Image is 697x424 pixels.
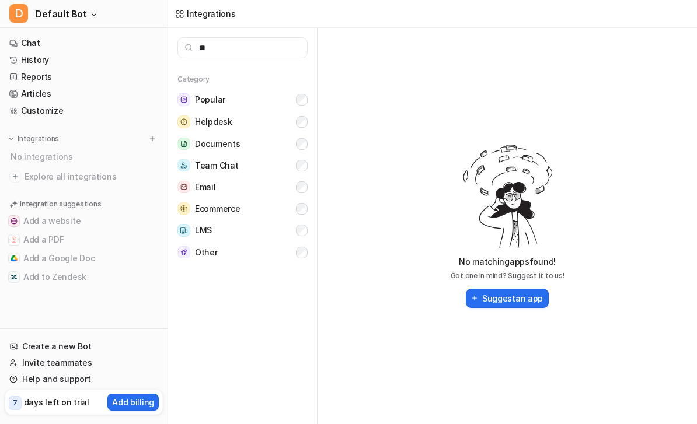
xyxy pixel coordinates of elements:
p: 7 [13,398,18,408]
a: Create a new Bot [5,338,163,355]
span: Other [195,247,218,258]
img: expand menu [7,135,15,143]
img: Ecommerce [177,202,190,215]
span: Ecommerce [195,203,240,215]
button: OtherOther [177,241,308,263]
img: LMS [177,224,190,237]
button: PopularPopular [177,89,308,111]
button: Add billing [107,394,159,411]
button: Add to ZendeskAdd to Zendesk [5,268,163,286]
button: DocumentsDocuments [177,133,308,155]
button: Add a websiteAdd a website [5,212,163,230]
button: HelpdeskHelpdesk [177,111,308,133]
img: Add a PDF [11,236,18,243]
a: Articles [5,86,163,102]
p: Add billing [112,396,154,408]
img: menu_add.svg [148,135,156,143]
button: Team ChatTeam Chat [177,155,308,176]
img: Team Chat [177,159,190,171]
a: Invite teammates [5,355,163,371]
a: Reports [5,69,163,85]
img: Popular [177,93,190,106]
span: Email [195,181,216,193]
img: Helpdesk [177,115,190,128]
a: Customize [5,103,163,119]
a: Help and support [5,371,163,387]
div: Integrations [187,8,236,20]
button: EmailEmail [177,176,308,198]
img: Email [177,181,190,193]
p: Integration suggestions [20,199,101,209]
span: Default Bot [35,6,87,22]
span: Helpdesk [195,116,232,128]
span: LMS [195,225,212,236]
button: EcommerceEcommerce [177,198,308,219]
img: Other [177,246,190,258]
a: History [5,52,163,68]
h5: Category [177,75,308,84]
button: LMSLMS [177,219,308,241]
a: Explore all integrations [5,169,163,185]
span: D [9,4,28,23]
p: Integrations [18,134,59,143]
button: Add a Google DocAdd a Google Doc [5,249,163,268]
button: Add a PDFAdd a PDF [5,230,163,249]
span: Team Chat [195,160,238,171]
button: Integrations [5,133,62,145]
img: Documents [177,138,190,150]
p: No matching apps found! [459,256,556,268]
img: Add to Zendesk [11,274,18,281]
p: Got one in mind? Suggest it to us! [451,270,564,282]
img: Add a website [11,218,18,225]
span: Explore all integrations [25,167,158,186]
img: Add a Google Doc [11,255,18,262]
a: Integrations [175,8,236,20]
p: days left on trial [24,396,89,408]
span: Popular [195,94,225,106]
span: Documents [195,138,240,150]
a: Chat [5,35,163,51]
button: Suggestan app [466,289,549,308]
div: No integrations [7,147,163,166]
img: explore all integrations [9,171,21,183]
